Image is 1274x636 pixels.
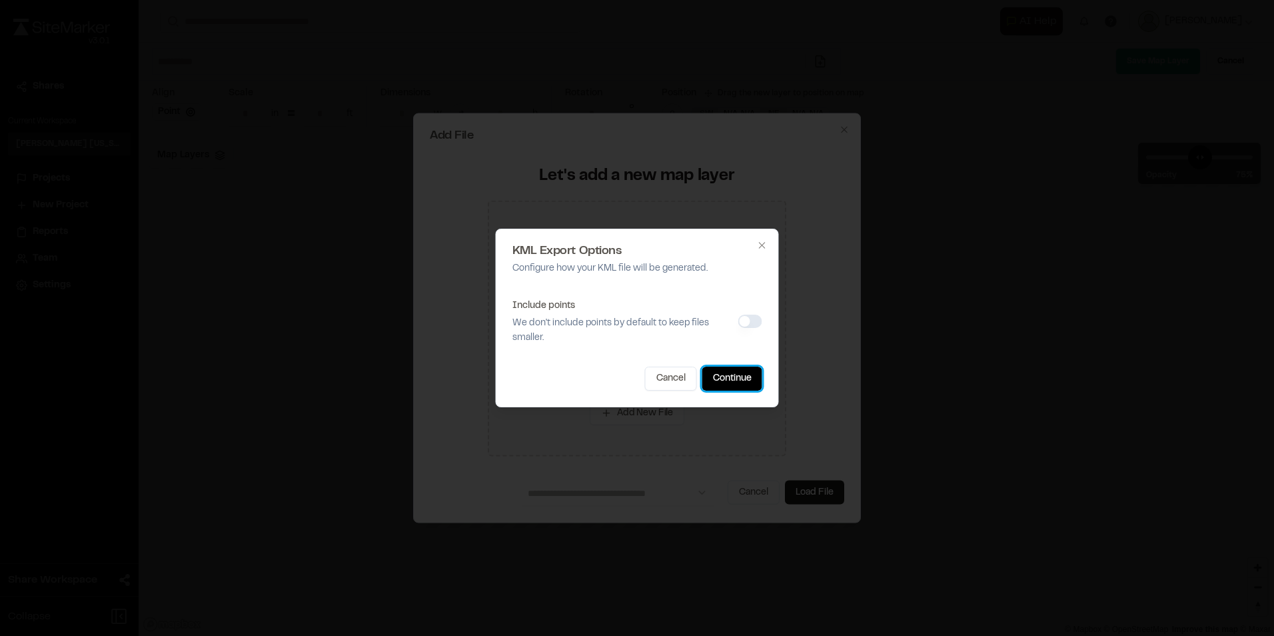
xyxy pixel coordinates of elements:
[702,367,762,391] button: Continue
[512,261,762,276] p: Configure how your KML file will be generated.
[512,302,575,310] label: Include points
[512,245,762,257] h2: KML Export Options
[512,316,733,345] p: We don't include points by default to keep files smaller.
[645,367,697,391] button: Cancel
